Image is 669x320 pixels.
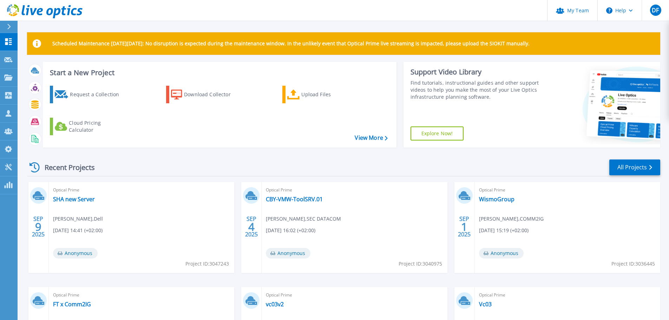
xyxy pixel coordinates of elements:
[53,227,103,234] span: [DATE] 14:41 (+02:00)
[609,159,660,175] a: All Projects
[50,69,387,77] h3: Start a New Project
[184,87,240,102] div: Download Collector
[266,248,310,259] span: Anonymous
[32,214,45,240] div: SEP 2025
[70,87,126,102] div: Request a Collection
[266,301,284,308] a: vc03v2
[27,159,104,176] div: Recent Projects
[611,260,655,268] span: Project ID: 3036445
[166,86,244,103] a: Download Collector
[53,215,103,223] span: [PERSON_NAME] , Dell
[461,224,467,230] span: 1
[50,118,128,135] a: Cloud Pricing Calculator
[69,119,125,133] div: Cloud Pricing Calculator
[479,196,514,203] a: WismoGroup
[411,79,542,100] div: Find tutorials, instructional guides and other support videos to help you make the most of your L...
[479,215,544,223] span: [PERSON_NAME] , COMM2IG
[479,291,656,299] span: Optical Prime
[245,214,258,240] div: SEP 2025
[248,224,255,230] span: 4
[266,186,443,194] span: Optical Prime
[266,291,443,299] span: Optical Prime
[52,41,530,46] p: Scheduled Maintenance [DATE][DATE]: No disruption is expected during the maintenance window. In t...
[53,248,98,259] span: Anonymous
[266,227,315,234] span: [DATE] 16:02 (+02:00)
[282,86,361,103] a: Upload Files
[411,126,464,141] a: Explore Now!
[399,260,442,268] span: Project ID: 3040975
[185,260,229,268] span: Project ID: 3047243
[53,291,230,299] span: Optical Prime
[53,301,91,308] a: FT x Comm2IG
[479,248,524,259] span: Anonymous
[266,215,341,223] span: [PERSON_NAME] , SEC DATACOM
[53,186,230,194] span: Optical Prime
[301,87,358,102] div: Upload Files
[53,196,95,203] a: SHA new Server
[35,224,41,230] span: 9
[411,67,542,77] div: Support Video Library
[266,196,323,203] a: CBY-VMW-ToolSRV.01
[355,135,387,141] a: View More
[50,86,128,103] a: Request a Collection
[479,301,492,308] a: Vc03
[479,227,529,234] span: [DATE] 15:19 (+02:00)
[458,214,471,240] div: SEP 2025
[479,186,656,194] span: Optical Prime
[652,7,659,13] span: DF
